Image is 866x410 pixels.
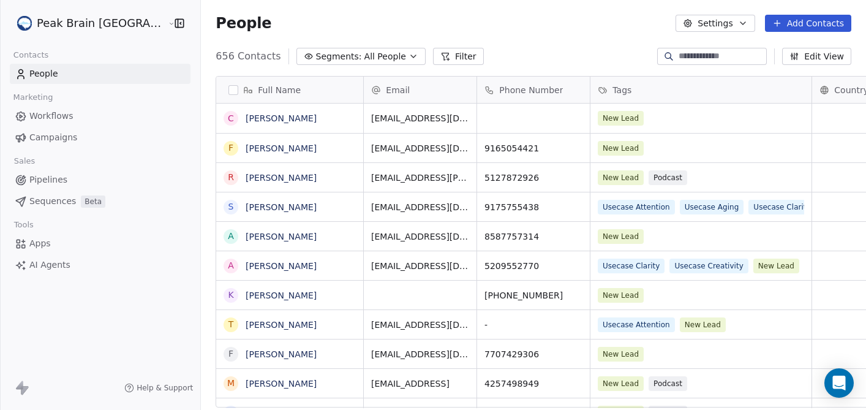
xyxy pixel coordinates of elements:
[484,289,582,302] span: [PHONE_NUMBER]
[137,383,193,393] span: Help & Support
[216,104,364,408] div: grid
[484,172,582,184] span: 5127872926
[216,49,281,64] span: 656 Contacts
[753,259,799,273] span: New Lead
[371,112,469,124] span: [EMAIL_ADDRESS][DOMAIN_NAME]
[670,259,748,273] span: Usecase Creativity
[246,173,317,183] a: [PERSON_NAME]
[371,142,469,154] span: [EMAIL_ADDRESS][DOMAIN_NAME]
[598,347,644,362] span: New Lead
[10,64,190,84] a: People
[433,48,484,65] button: Filter
[29,259,70,271] span: AI Agents
[10,233,190,254] a: Apps
[29,67,58,80] span: People
[824,368,854,398] div: Open Intercom Messenger
[364,77,476,103] div: Email
[598,200,675,214] span: Usecase Attention
[227,377,235,390] div: M
[246,143,317,153] a: [PERSON_NAME]
[749,200,816,214] span: Usecase Clarity
[228,112,234,125] div: C
[246,290,317,300] a: [PERSON_NAME]
[598,376,644,391] span: New Lead
[228,230,235,243] div: A
[484,348,582,360] span: 7707429306
[484,319,582,331] span: -
[29,237,51,250] span: Apps
[258,84,301,96] span: Full Name
[371,230,469,243] span: [EMAIL_ADDRESS][DOMAIN_NAME]
[246,379,317,389] a: [PERSON_NAME]
[782,48,851,65] button: Edit View
[228,142,233,154] div: F
[649,376,687,391] span: Podcast
[371,172,469,184] span: [EMAIL_ADDRESS][PERSON_NAME][DOMAIN_NAME]
[246,261,317,271] a: [PERSON_NAME]
[598,141,644,156] span: New Lead
[228,318,234,331] div: T
[612,84,631,96] span: Tags
[371,378,469,390] span: [EMAIL_ADDRESS]
[316,50,362,63] span: Segments:
[649,170,687,185] span: Podcast
[371,201,469,213] span: [EMAIL_ADDRESS][DOMAIN_NAME]
[484,378,582,390] span: 4257498949
[484,201,582,213] span: 9175755438
[499,84,563,96] span: Phone Number
[246,320,317,330] a: [PERSON_NAME]
[246,113,317,123] a: [PERSON_NAME]
[598,229,644,244] span: New Lead
[484,230,582,243] span: 8587757314
[9,152,40,170] span: Sales
[10,106,190,126] a: Workflows
[386,84,410,96] span: Email
[590,77,811,103] div: Tags
[598,111,644,126] span: New Lead
[10,170,190,190] a: Pipelines
[371,348,469,360] span: [EMAIL_ADDRESS][DOMAIN_NAME]
[484,260,582,272] span: 5209552770
[228,171,234,184] div: R
[228,200,234,213] div: S
[598,259,665,273] span: Usecase Clarity
[228,347,233,360] div: F
[676,15,755,32] button: Settings
[364,50,406,63] span: All People
[29,173,67,186] span: Pipelines
[680,317,726,332] span: New Lead
[246,232,317,241] a: [PERSON_NAME]
[8,46,54,64] span: Contacts
[477,77,590,103] div: Phone Number
[228,289,234,302] div: K
[15,13,159,34] button: Peak Brain [GEOGRAPHIC_DATA]
[81,196,105,208] span: Beta
[29,195,76,208] span: Sequences
[10,191,190,211] a: SequencesBeta
[598,288,644,303] span: New Lead
[29,110,73,123] span: Workflows
[8,88,58,107] span: Marketing
[10,127,190,148] a: Campaigns
[29,131,77,144] span: Campaigns
[598,170,644,185] span: New Lead
[17,16,32,31] img: Peak%20Brain%20Logo.png
[9,216,39,234] span: Tools
[371,260,469,272] span: [EMAIL_ADDRESS][DOMAIN_NAME]
[765,15,851,32] button: Add Contacts
[371,319,469,331] span: [EMAIL_ADDRESS][DOMAIN_NAME]
[10,255,190,275] a: AI Agents
[216,77,363,103] div: Full Name
[598,317,675,332] span: Usecase Attention
[246,349,317,359] a: [PERSON_NAME]
[680,200,744,214] span: Usecase Aging
[484,142,582,154] span: 9165054421
[246,202,317,212] a: [PERSON_NAME]
[216,14,271,32] span: People
[228,259,235,272] div: A
[37,15,165,31] span: Peak Brain [GEOGRAPHIC_DATA]
[124,383,193,393] a: Help & Support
